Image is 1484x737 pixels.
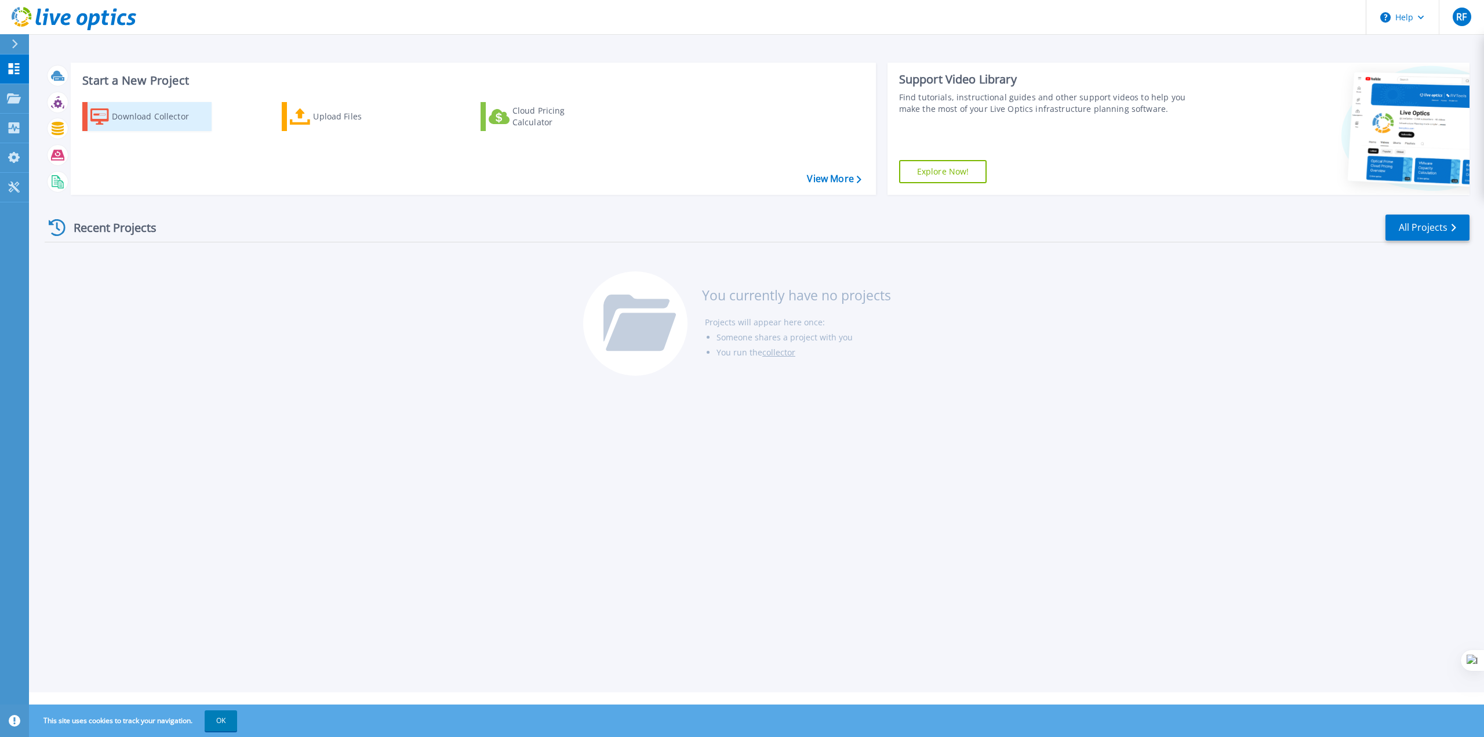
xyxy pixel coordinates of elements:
[899,72,1200,87] div: Support Video Library
[82,102,212,131] a: Download Collector
[807,173,861,184] a: View More
[205,710,237,731] button: OK
[45,213,172,242] div: Recent Projects
[32,710,237,731] span: This site uses cookies to track your navigation.
[1385,215,1470,241] a: All Projects
[512,105,605,128] div: Cloud Pricing Calculator
[899,92,1200,115] div: Find tutorials, instructional guides and other support videos to help you make the most of your L...
[82,74,861,87] h3: Start a New Project
[716,345,891,360] li: You run the
[702,289,891,302] h3: You currently have no projects
[112,105,205,128] div: Download Collector
[716,330,891,345] li: Someone shares a project with you
[282,102,411,131] a: Upload Files
[762,347,795,358] a: collector
[705,315,891,330] li: Projects will appear here once:
[1456,12,1467,21] span: RF
[313,105,406,128] div: Upload Files
[899,160,987,183] a: Explore Now!
[481,102,610,131] a: Cloud Pricing Calculator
